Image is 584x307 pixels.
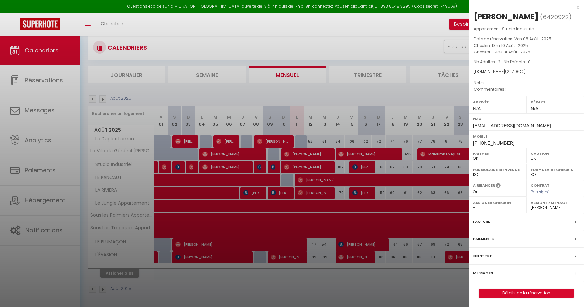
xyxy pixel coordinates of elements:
i: Sélectionner OUI si vous souhaiter envoyer les séquences de messages post-checkout [496,183,501,190]
span: Studio Industriel [502,26,535,32]
label: Paiements [473,235,494,242]
span: Ven 08 Août . 2025 [514,36,551,42]
span: Pas signé [531,189,550,195]
label: Départ [531,99,580,105]
label: Assigner Checkin [473,199,522,206]
span: Dim 10 Août . 2025 [492,43,528,48]
label: Mobile [473,133,580,140]
label: Email [473,116,580,122]
span: Nb Enfants : 0 [504,59,531,65]
label: Formulaire Bienvenue [473,166,522,173]
div: [DOMAIN_NAME] [474,69,579,75]
label: Formulaire Checkin [531,166,580,173]
span: Nb Adultes : 2 - [474,59,531,65]
label: Paiement [473,150,522,157]
p: Notes : [474,80,579,86]
div: [PERSON_NAME] [474,11,539,22]
div: x [469,3,579,11]
span: N/A [473,106,481,111]
p: Checkin : [474,42,579,49]
label: Caution [531,150,580,157]
button: Détails de la réservation [479,289,574,298]
p: Checkout : [474,49,579,55]
span: [PHONE_NUMBER] [473,140,514,146]
span: [EMAIL_ADDRESS][DOMAIN_NAME] [473,123,551,128]
span: - [487,80,489,85]
span: ( € ) [505,69,526,74]
label: Contrat [473,253,492,259]
label: Facture [473,218,490,225]
span: Jeu 14 Août . 2025 [495,49,530,55]
span: 267.06 [507,69,520,74]
button: Open LiveChat chat widget [5,3,25,22]
p: Appartement : [474,26,579,32]
span: N/A [531,106,538,111]
p: Date de réservation : [474,36,579,42]
label: Contrat [531,183,550,187]
label: Messages [473,270,493,277]
p: Commentaires : [474,86,579,93]
label: Assigner Menage [531,199,580,206]
span: 6420922 [543,13,569,21]
label: A relancer [473,183,495,188]
a: Détails de la réservation [479,289,574,297]
label: Arrivée [473,99,522,105]
span: - [506,86,509,92]
span: ( ) [540,12,572,21]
